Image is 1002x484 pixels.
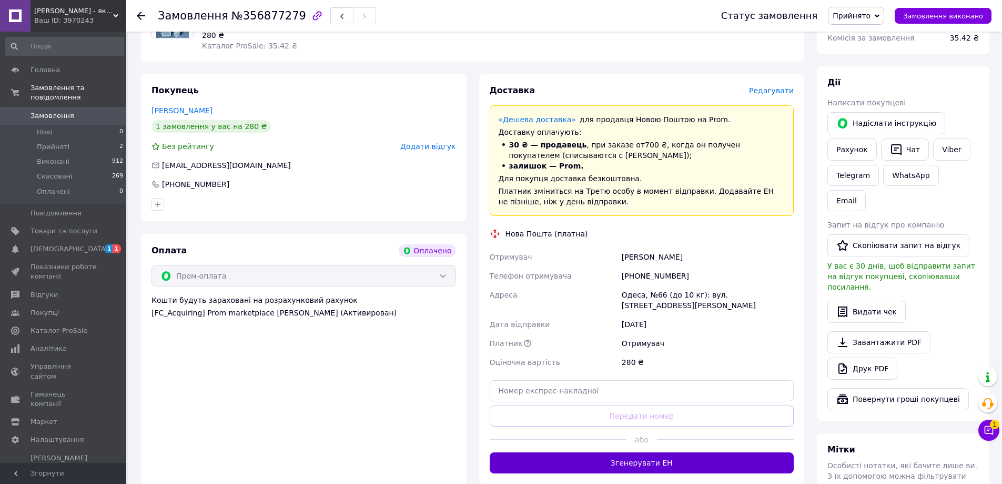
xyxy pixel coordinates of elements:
[31,65,60,75] span: Головна
[950,34,979,42] span: 35.42 ₴
[620,285,796,315] div: Одеса, №66 (до 10 кг): вул. [STREET_ADDRESS][PERSON_NAME]
[883,165,938,186] a: WhatsApp
[749,86,794,95] span: Редагувати
[37,142,69,152] span: Прийняті
[827,301,906,323] button: Видати чек
[37,187,70,196] span: Оплачені
[620,334,796,353] div: Отримувач
[31,111,74,121] span: Замовлення
[626,434,657,445] span: або
[499,186,785,207] div: Платник зміниться на Третю особу в момент відправки. Додавайте ЕН не пізніше, ніж у день відправки.
[827,34,915,42] span: Комісія за замовлення
[399,244,456,257] div: Оплачено
[827,98,906,107] span: Написати покупцеві
[231,9,306,22] span: №356877279
[490,291,518,299] span: Адреса
[113,244,121,253] span: 1
[499,173,785,184] div: Для покупця доставка безкоштовна.
[31,344,67,353] span: Аналітика
[31,435,84,445] span: Налаштування
[827,445,855,455] span: Мітки
[162,142,214,151] span: Без рейтингу
[490,272,572,280] span: Телефон отримувача
[31,308,59,318] span: Покупці
[499,127,785,137] div: Доставку оплачують:
[827,221,944,229] span: Запит на відгук про компанію
[151,245,187,255] span: Оплата
[119,142,123,152] span: 2
[34,16,126,25] div: Ваш ID: 3970243
[151,120,271,133] div: 1 замовлення у вас на 280 ₴
[31,209,82,218] span: Повідомлення
[827,139,877,161] button: Рахунок
[490,85,535,95] span: Доставка
[833,12,871,20] span: Прийнято
[499,140,785,161] li: , при заказе от 700 ₴ , когда он получен покупателем (списываются с [PERSON_NAME]);
[151,308,456,318] div: [FC_Acquiring] Prom marketplace [PERSON_NAME] (Активирован)
[490,339,523,348] span: Платник
[620,315,796,334] div: [DATE]
[827,331,930,353] a: Завантажити PDF
[31,326,87,335] span: Каталог ProSale
[490,320,550,329] span: Дата відправки
[827,388,969,410] button: Повернути гроші покупцеві
[119,187,123,196] span: 0
[112,172,123,181] span: 269
[620,353,796,372] div: 280 ₴
[978,420,999,441] button: Чат з покупцем1
[158,9,228,22] span: Замовлення
[881,139,929,161] button: Чат
[933,139,970,161] a: Viber
[31,453,97,482] span: [PERSON_NAME] та рахунки
[827,77,841,87] span: Дії
[499,114,785,125] div: для продавця Новою Поштою на Prom.
[895,8,991,24] button: Замовлення виконано
[202,30,393,41] div: 280 ₴
[31,290,58,300] span: Відгуки
[503,229,591,239] div: Нова Пошта (платна)
[903,12,983,20] span: Замовлення виконано
[400,142,456,151] span: Додати відгук
[827,165,879,186] a: Telegram
[490,358,560,367] span: Оціночна вартість
[509,162,584,170] span: залишок — Prom.
[112,157,123,166] span: 912
[31,226,97,236] span: Товари та послуги
[620,266,796,285] div: [PHONE_NUMBER]
[31,417,57,427] span: Маркет
[827,358,897,380] a: Друк PDF
[990,420,999,429] span: 1
[151,106,212,115] a: [PERSON_NAME]
[37,172,73,181] span: Скасовані
[490,380,794,401] input: Номер експрес-накладної
[31,362,97,381] span: Управління сайтом
[105,244,113,253] span: 1
[31,262,97,281] span: Показники роботи компанії
[31,244,108,254] span: [DEMOGRAPHIC_DATA]
[509,141,587,149] span: 30 ₴ — продавець
[162,161,291,170] span: [EMAIL_ADDRESS][DOMAIN_NAME]
[827,234,969,256] button: Скопіювати запит на відгук
[827,190,866,211] button: Email
[34,6,113,16] span: Petruccio - якість та смак Європи у вашому домі
[5,37,124,56] input: Пошук
[827,112,945,134] button: Надіслати інструкцію
[31,390,97,409] span: Гаманець компанії
[499,115,576,124] a: «Дешева доставка»
[620,248,796,266] div: [PERSON_NAME]
[490,452,794,473] button: Згенерувати ЕН
[827,262,975,291] span: У вас є 30 днів, щоб відправити запит на відгук покупцеві, скопіювавши посилання.
[151,295,456,318] div: Кошти будуть зараховані на розрахунковий рахунок
[137,11,145,21] div: Повернутися назад
[37,127,52,137] span: Нові
[202,42,297,50] span: Каталог ProSale: 35.42 ₴
[161,179,230,190] div: [PHONE_NUMBER]
[490,253,532,261] span: Отримувач
[151,85,199,95] span: Покупець
[31,83,126,102] span: Замовлення та повідомлення
[37,157,69,166] span: Виконані
[721,11,818,21] div: Статус замовлення
[119,127,123,137] span: 0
